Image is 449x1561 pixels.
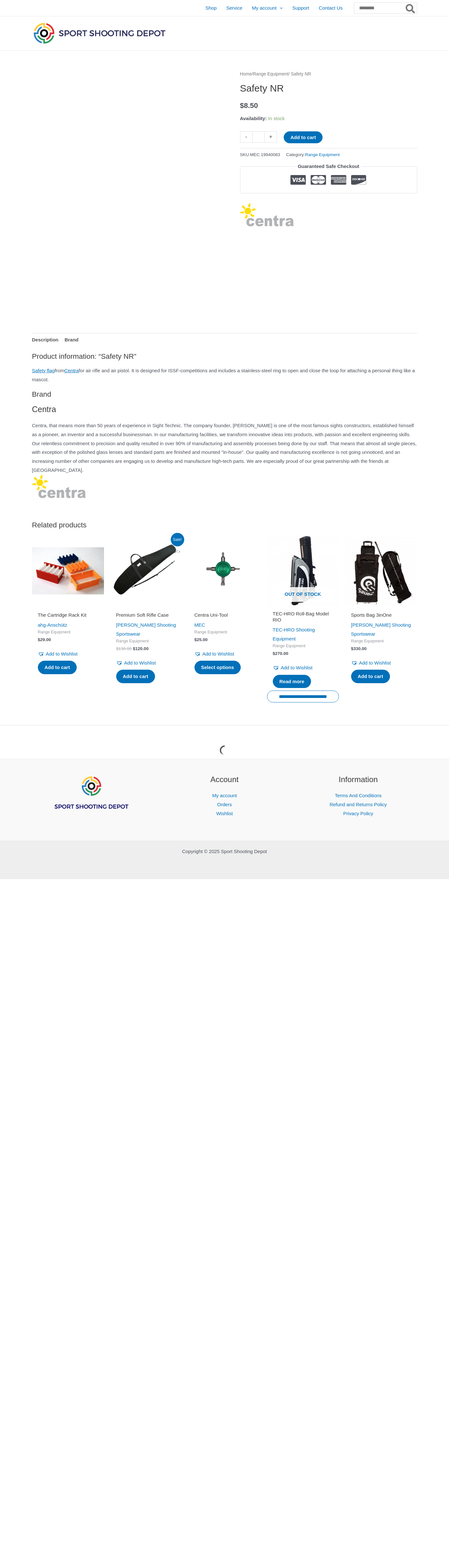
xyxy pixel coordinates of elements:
img: Safety NR - Image 2 [32,263,80,311]
span: $ [116,646,119,651]
span: Add to Wishlist [46,651,78,657]
a: Refund and Returns Policy [330,802,387,807]
span: Out of stock [272,587,334,602]
button: Search [404,3,417,13]
img: Sport Shooting Depot [32,21,167,45]
a: Terms And Conditions [335,793,382,798]
aside: Footer Widget 1 [32,774,150,826]
span: Add to Wishlist [359,660,391,666]
h2: Related products [32,520,417,530]
h2: Sports Bag 3inOne [351,612,411,618]
h2: Information [299,774,417,786]
span: $ [273,651,275,656]
span: Add to Wishlist [281,665,313,670]
img: Safety NR [32,70,225,263]
span: SKU: [240,151,280,159]
bdi: 120.00 [133,646,149,651]
a: My account [212,793,237,798]
span: $ [351,646,354,651]
span: Range Equipment [351,639,411,644]
h2: Brand [32,390,417,399]
span: $ [133,646,135,651]
a: Safety flag [32,368,55,373]
h2: Product information: “Safety NR” [32,352,417,361]
h2: The Cartridge Rack Kit [38,612,98,618]
aside: Footer Widget 2 [166,774,283,818]
bdi: 330.00 [351,646,367,651]
span: Range Equipment [38,630,98,635]
a: [PERSON_NAME] Shooting Sportswear [351,622,411,637]
a: Add to Wishlist [273,663,313,672]
a: Add to Wishlist [38,649,78,658]
span: Range Equipment [194,630,255,635]
nav: Breadcrumb [240,70,417,78]
a: Premium Soft Rifle Case [116,612,177,621]
a: Read more about “TEC-HRO Roll-Bag Model RIO” [273,675,311,688]
a: Add to cart: “Premium Soft Rifle Case” [116,670,155,683]
a: Privacy Policy [343,811,373,816]
a: Centra [240,203,294,229]
h2: Premium Soft Rifle Case [116,612,177,618]
a: Description [32,333,59,347]
span: $ [38,637,40,642]
img: Sports Bag 3inOne [345,535,417,607]
a: Range Equipment [305,152,340,157]
a: Orders [217,802,232,807]
a: Out of stock [267,535,339,607]
img: Centra Uni-Tool [189,535,261,607]
a: TEC-HRO Shooting Equipment [273,627,315,641]
button: Add to cart [284,131,323,143]
span: MEC.19940083 [250,152,280,157]
a: Add to Wishlist [351,658,391,667]
span: $ [194,637,197,642]
p: Copyright © 2025 Sport Shooting Depot [32,847,417,856]
a: [PERSON_NAME] Shooting Sportswear [116,622,176,637]
span: Range Equipment [116,639,177,644]
a: Add to Wishlist [194,649,234,658]
a: MEC [194,622,205,628]
a: Sports Bag 3inOne [351,612,411,621]
a: Add to cart: “The Cartridge Rack Kit” [38,661,77,674]
div: Centra, that means more than 50 years of experience in Sight Technic. The company founder, [PERSO... [32,421,417,475]
span: In stock [268,116,285,121]
img: TEC-HRO Roll-Bag Model RIO [267,535,339,607]
a: Wishlist [216,811,233,816]
span: Add to Wishlist [203,651,234,657]
h2: TEC-HRO Roll-Bag Model RIO [273,611,333,623]
a: Range Equipment [253,72,288,76]
a: The Cartridge Rack Kit [38,612,98,621]
span: Availability: [240,116,267,121]
span: $ [240,101,244,110]
bdi: 130.00 [116,646,132,651]
legend: Guaranteed Safe Checkout [295,162,362,171]
a: TEC-HRO Roll-Bag Model RIO [273,611,333,626]
img: The Cartridge Rack Kit [32,535,104,607]
span: Category: [286,151,340,159]
a: Centra [32,485,86,490]
div: Loading... [219,745,229,755]
img: Premium Soft Rifle Case [110,535,182,607]
bdi: 8.50 [240,101,258,110]
p: from for air rifle and air pistol. It is designed for ISSF-competitions and includes a stainless-... [32,366,417,384]
a: Add to cart: “Sports Bag 3inOne” [351,670,390,683]
a: Brand [65,333,78,347]
nav: Account [166,791,283,818]
a: - [240,131,252,143]
nav: Information [299,791,417,818]
a: + [265,131,277,143]
aside: Footer Widget 3 [299,774,417,818]
a: Select options for “Centra Uni-Tool” [194,661,241,674]
h1: Safety NR [240,83,417,94]
a: Centra [64,368,79,373]
bdi: 25.00 [194,637,208,642]
input: Product quantity [252,131,265,143]
span: Sale! [171,533,184,546]
h3: Centra [32,404,417,415]
a: ahg-Anschütz [38,622,67,628]
bdi: 270.00 [273,651,289,656]
span: Add to Wishlist [124,660,156,666]
a: Home [240,72,252,76]
a: Add to Wishlist [116,658,156,667]
h2: Centra Uni-Tool [194,612,255,618]
a: Centra Uni-Tool [194,612,255,621]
